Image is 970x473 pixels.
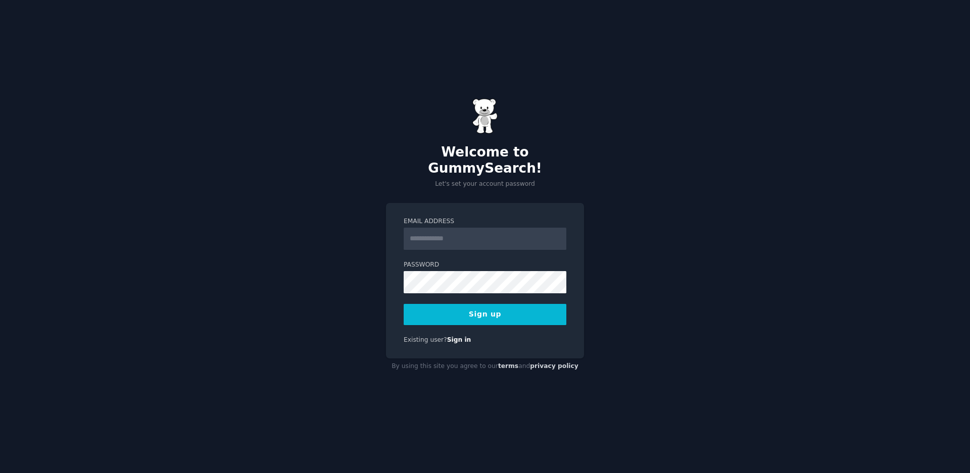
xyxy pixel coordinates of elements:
h2: Welcome to GummySearch! [386,144,584,176]
a: Sign in [447,336,471,343]
label: Email Address [404,217,566,226]
span: Existing user? [404,336,447,343]
p: Let's set your account password [386,180,584,189]
button: Sign up [404,304,566,325]
img: Gummy Bear [472,98,498,134]
div: By using this site you agree to our and [386,358,584,375]
a: privacy policy [530,362,578,370]
label: Password [404,260,566,270]
a: terms [498,362,518,370]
